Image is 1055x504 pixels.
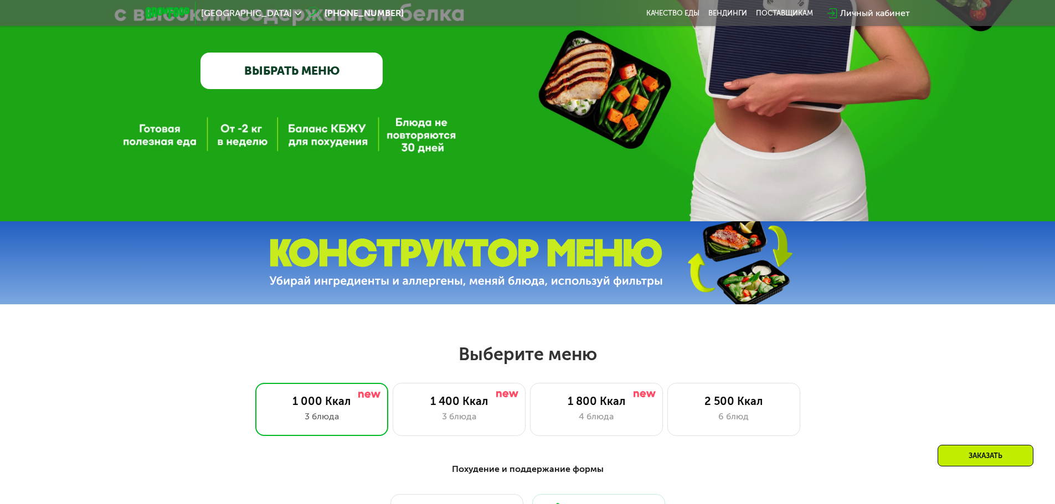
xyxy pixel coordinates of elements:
[646,9,699,18] a: Качество еды
[542,410,651,423] div: 4 блюда
[404,410,514,423] div: 3 блюда
[200,53,383,89] a: ВЫБРАТЬ МЕНЮ
[840,7,910,20] div: Личный кабинет
[938,445,1033,466] div: Заказать
[267,394,377,408] div: 1 000 Ккал
[756,9,813,18] div: поставщикам
[201,9,292,18] span: [GEOGRAPHIC_DATA]
[267,410,377,423] div: 3 блюда
[679,394,789,408] div: 2 500 Ккал
[679,410,789,423] div: 6 блюд
[708,9,747,18] a: Вендинги
[200,463,856,476] div: Похудение и поддержание формы
[35,343,1020,365] h2: Выберите меню
[542,394,651,408] div: 1 800 Ккал
[307,7,404,20] a: [PHONE_NUMBER]
[404,394,514,408] div: 1 400 Ккал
